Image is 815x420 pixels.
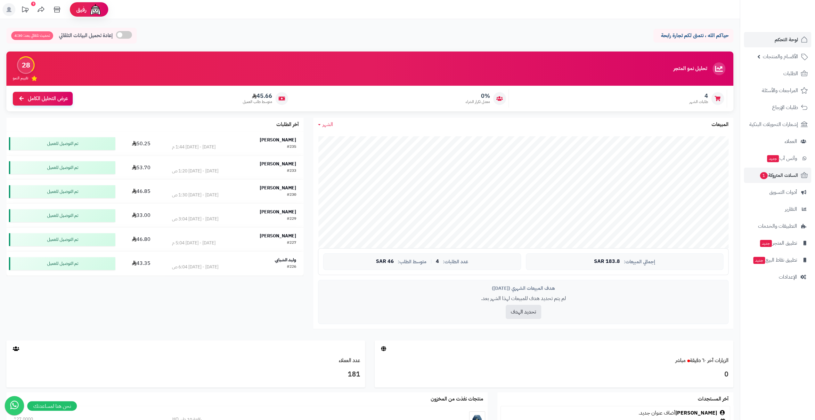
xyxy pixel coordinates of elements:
span: 183.8 SAR [594,259,620,265]
a: أدوات التسويق [744,185,811,200]
h3: 0 [379,369,729,380]
span: معدل تكرار الشراء [466,99,490,105]
a: التقارير [744,202,811,217]
h3: منتجات نفذت من المخزون [430,396,483,402]
span: المراجعات والأسئلة [762,86,798,95]
div: تم التوصيل للعميل [9,137,115,150]
h3: آخر المستجدات [698,396,729,402]
a: عرض التحليل الكامل [13,92,73,106]
span: تطبيق نقاط البيع [753,256,797,265]
p: لم يتم تحديد هدف للمبيعات لهذا الشهر بعد. [323,295,723,302]
div: #227 [287,240,296,246]
span: رفيق [76,6,86,13]
td: 53.70 [118,156,165,179]
a: السلات المتروكة1 [744,168,811,183]
span: الطلبات [783,69,798,78]
small: مباشر [675,357,686,364]
div: تم التوصيل للعميل [9,257,115,270]
h3: 181 [11,369,360,380]
span: 46 SAR [376,259,394,265]
button: تحديد الهدف [506,305,541,319]
img: logo-2.png [771,18,809,31]
span: السلات المتروكة [759,171,798,180]
div: تم التوصيل للعميل [9,233,115,246]
span: إجمالي المبيعات: [624,259,655,265]
div: هدف المبيعات الشهري ([DATE]) [323,285,723,292]
div: [DATE] - [DATE] 1:20 ص [172,168,218,174]
span: أدوات التسويق [769,188,797,197]
span: 4 [436,259,439,265]
img: ai-face.png [89,3,102,16]
strong: [PERSON_NAME] [260,161,296,167]
span: | [430,259,432,264]
div: [DATE] - [DATE] 5:04 م [172,240,216,246]
span: إشعارات التحويلات البنكية [749,120,798,129]
div: تم التوصيل للعميل [9,185,115,198]
span: جديد [753,257,765,264]
a: الطلبات [744,66,811,81]
strong: [PERSON_NAME] [260,233,296,239]
a: وآتس آبجديد [744,151,811,166]
div: [DATE] - [DATE] 3:04 ص [172,216,218,222]
div: أضاف عنوان جديد. [504,409,727,417]
a: إشعارات التحويلات البنكية [744,117,811,132]
div: تم التوصيل للعميل [9,161,115,174]
span: وآتس آب [766,154,797,163]
h3: تحليل نمو المتجر [673,66,707,72]
td: 43.35 [118,252,165,275]
a: تحديثات المنصة [17,3,33,18]
td: 46.85 [118,180,165,203]
div: [DATE] - [DATE] 1:30 ص [172,192,218,198]
span: عدد الطلبات: [443,259,468,265]
span: 1 [760,172,768,179]
a: الشهر [318,121,333,128]
span: عرض التحليل الكامل [28,95,68,102]
a: العملاء [744,134,811,149]
strong: [PERSON_NAME] [260,185,296,191]
td: 46.80 [118,228,165,251]
span: 0% [466,92,490,99]
a: الزيارات آخر ٦٠ دقيقةمباشر [675,357,729,364]
span: متوسط طلب العميل [243,99,272,105]
span: تقييم النمو [13,75,28,81]
span: متوسط الطلب: [398,259,427,265]
span: جديد [767,155,779,162]
strong: [PERSON_NAME] [260,137,296,143]
td: 33.00 [118,204,165,227]
a: تطبيق المتجرجديد [744,235,811,251]
h3: المبيعات [712,122,729,128]
div: تم التوصيل للعميل [9,209,115,222]
div: #230 [287,192,296,198]
span: 4 [689,92,708,99]
a: الإعدادات [744,269,811,285]
div: #229 [287,216,296,222]
div: [DATE] - [DATE] 6:04 ص [172,264,218,270]
span: التطبيقات والخدمات [758,222,797,231]
span: التقارير [785,205,797,214]
a: لوحة التحكم [744,32,811,47]
span: 45.66 [243,92,272,99]
span: طلبات الشهر [689,99,708,105]
span: الأقسام والمنتجات [763,52,798,61]
div: #233 [287,168,296,174]
span: الشهر [322,121,333,128]
strong: [PERSON_NAME] [260,209,296,215]
td: 50.25 [118,132,165,155]
span: جديد [760,240,772,247]
a: عدد العملاء [339,357,360,364]
p: حياكم الله ، نتمنى لكم تجارة رابحة [658,32,729,39]
strong: وليد الشيابي [275,257,296,263]
div: #226 [287,264,296,270]
span: تطبيق المتجر [759,239,797,248]
span: لوحة التحكم [775,35,798,44]
span: إعادة تحميل البيانات التلقائي [59,32,113,39]
div: [DATE] - [DATE] 1:44 م [172,144,216,150]
span: الإعدادات [779,273,797,281]
a: تطبيق نقاط البيعجديد [744,252,811,268]
span: طلبات الإرجاع [772,103,798,112]
a: [PERSON_NAME] [675,409,717,417]
a: المراجعات والأسئلة [744,83,811,98]
div: 9 [31,2,36,6]
h3: آخر الطلبات [276,122,299,128]
span: تحديث تلقائي بعد: 4:30 [11,31,53,40]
